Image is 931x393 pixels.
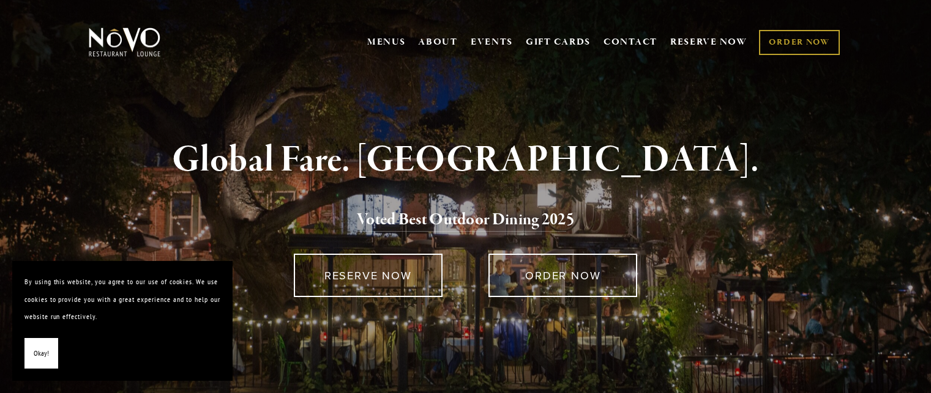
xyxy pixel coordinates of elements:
[471,36,513,48] a: EVENTS
[604,31,657,54] a: CONTACT
[109,207,823,233] h2: 5
[418,36,458,48] a: ABOUT
[86,27,163,57] img: Novo Restaurant &amp; Lounge
[24,338,58,369] button: Okay!
[24,273,220,326] p: By using this website, you agree to our use of cookies. We use cookies to provide you with a grea...
[367,36,406,48] a: MENUS
[34,345,49,362] span: Okay!
[172,137,759,183] strong: Global Fare. [GEOGRAPHIC_DATA].
[526,31,591,54] a: GIFT CARDS
[488,254,637,297] a: ORDER NOW
[670,31,747,54] a: RESERVE NOW
[294,254,443,297] a: RESERVE NOW
[759,30,839,55] a: ORDER NOW
[12,261,233,381] section: Cookie banner
[357,209,566,232] a: Voted Best Outdoor Dining 202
